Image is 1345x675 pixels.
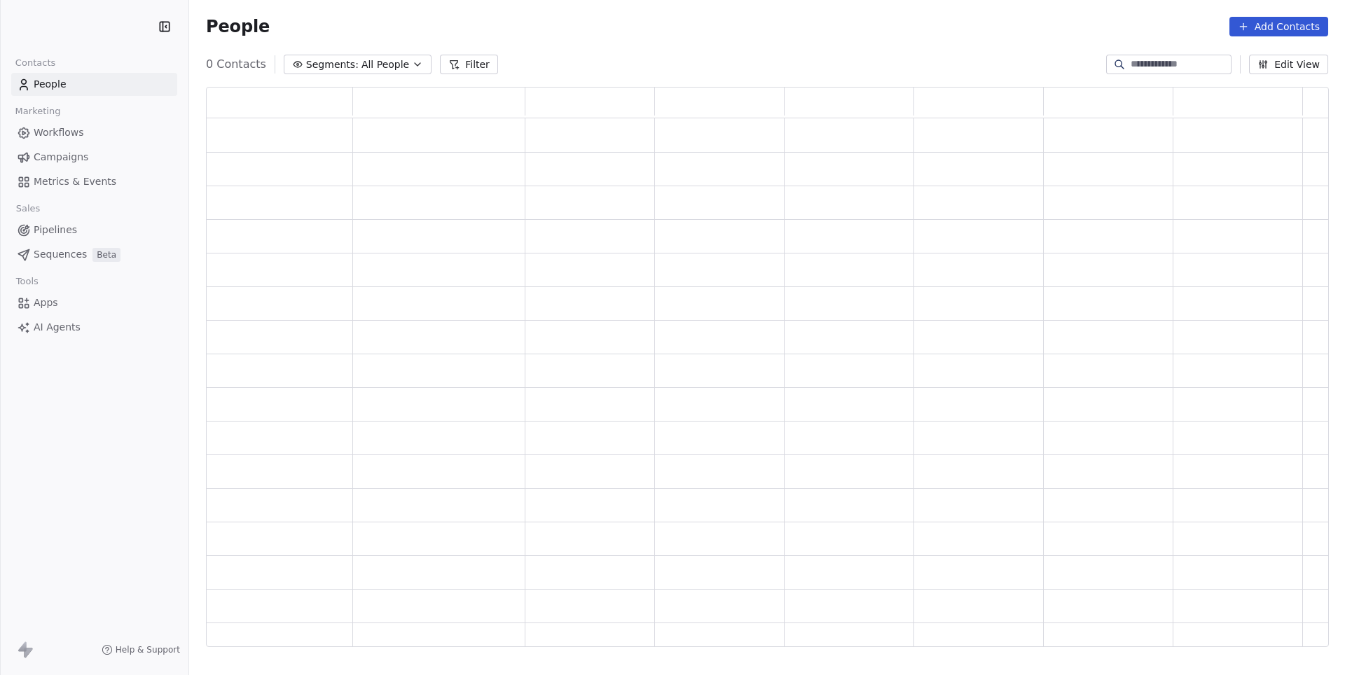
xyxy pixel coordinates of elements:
[34,320,81,335] span: AI Agents
[11,121,177,144] a: Workflows
[11,146,177,169] a: Campaigns
[10,271,44,292] span: Tools
[116,644,180,655] span: Help & Support
[306,57,359,72] span: Segments:
[102,644,180,655] a: Help & Support
[9,53,62,74] span: Contacts
[34,125,84,140] span: Workflows
[11,316,177,339] a: AI Agents
[34,174,116,189] span: Metrics & Events
[34,223,77,237] span: Pipelines
[11,243,177,266] a: SequencesBeta
[34,295,58,310] span: Apps
[1229,17,1328,36] button: Add Contacts
[11,170,177,193] a: Metrics & Events
[1249,55,1328,74] button: Edit View
[92,248,120,262] span: Beta
[11,291,177,314] a: Apps
[34,247,87,262] span: Sequences
[11,73,177,96] a: People
[361,57,409,72] span: All People
[9,101,67,122] span: Marketing
[11,218,177,242] a: Pipelines
[206,16,270,37] span: People
[206,56,266,73] span: 0 Contacts
[34,77,67,92] span: People
[34,150,88,165] span: Campaigns
[440,55,498,74] button: Filter
[10,198,46,219] span: Sales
